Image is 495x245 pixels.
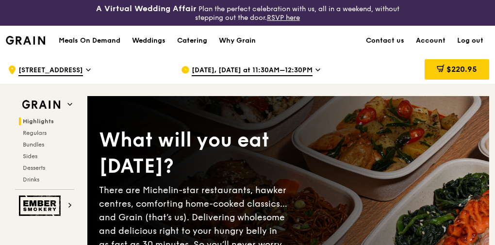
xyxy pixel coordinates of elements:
[19,196,64,216] img: Ember Smokery web logo
[267,14,300,22] a: RSVP here
[19,96,64,114] img: Grain web logo
[23,153,37,160] span: Sides
[23,141,44,148] span: Bundles
[23,176,39,183] span: Drinks
[99,127,288,180] div: What will you eat [DATE]?
[410,26,451,55] a: Account
[96,4,197,14] h3: A Virtual Wedding Affair
[177,26,207,55] div: Catering
[18,65,83,76] span: [STREET_ADDRESS]
[446,65,477,74] span: $220.95
[59,36,120,46] h1: Meals On Demand
[132,26,165,55] div: Weddings
[171,26,213,55] a: Catering
[23,164,45,171] span: Desserts
[23,118,54,125] span: Highlights
[360,26,410,55] a: Contact us
[6,36,45,45] img: Grain
[213,26,262,55] a: Why Grain
[82,4,412,22] div: Plan the perfect celebration with us, all in a weekend, without stepping out the door.
[126,26,171,55] a: Weddings
[451,26,489,55] a: Log out
[23,130,47,136] span: Regulars
[192,65,313,76] span: [DATE], [DATE] at 11:30AM–12:30PM
[219,26,256,55] div: Why Grain
[6,25,45,54] a: GrainGrain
